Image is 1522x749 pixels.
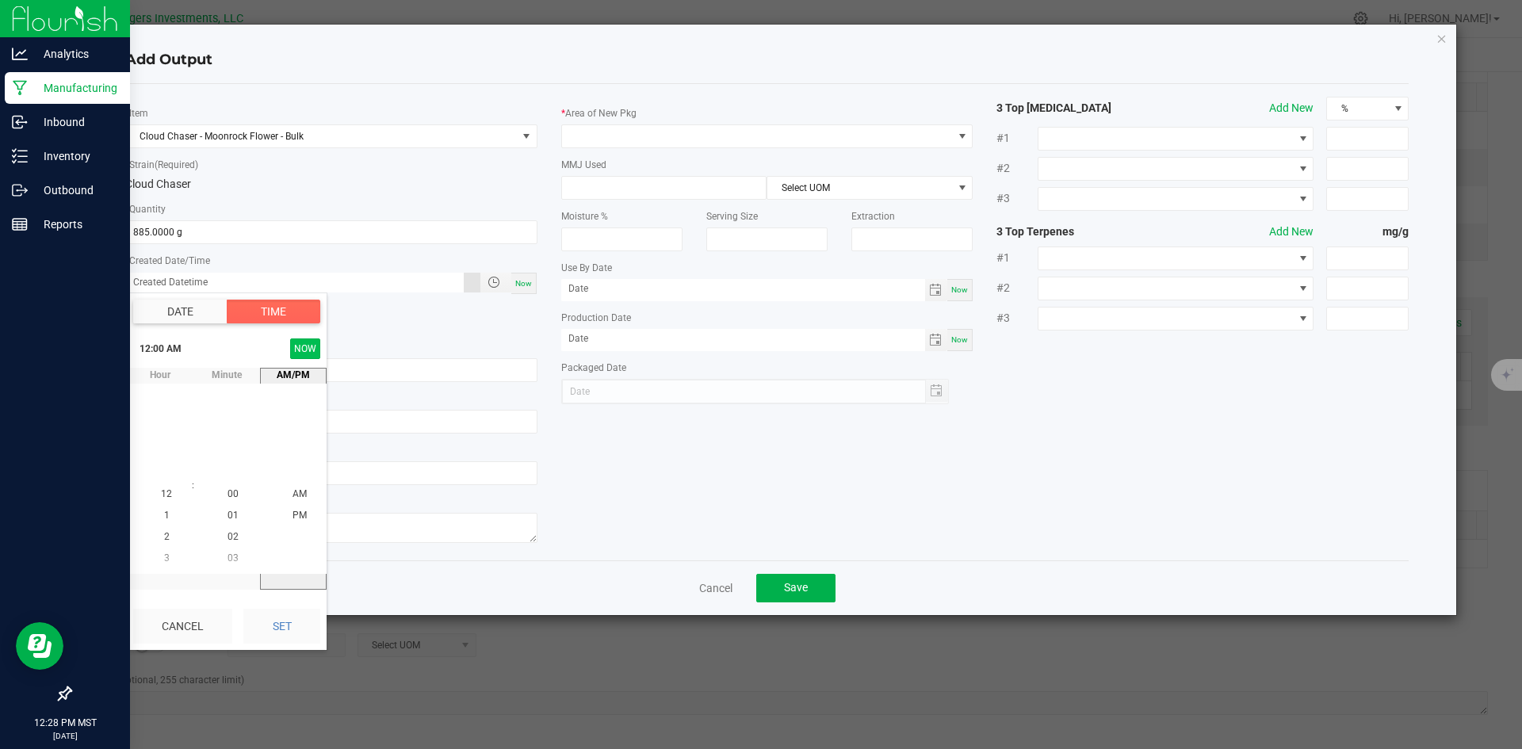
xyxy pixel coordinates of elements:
inline-svg: Outbound [12,182,28,198]
p: Manufacturing [28,78,123,97]
span: Cloud Chaser [125,178,191,190]
button: Add New [1269,224,1314,240]
inline-svg: Manufacturing [12,80,28,96]
span: NO DATA FOUND [1038,187,1314,211]
span: 12 [161,488,172,499]
span: #3 [996,190,1038,207]
label: Packaged Date [561,361,626,375]
label: Extraction [851,209,895,224]
button: Cancel [133,609,232,644]
button: Add New [1269,100,1314,117]
input: Date [561,279,925,299]
button: Select now [290,338,320,359]
span: minute [193,368,260,382]
input: Created Datetime [126,273,464,292]
span: NO DATA FOUND [1038,157,1314,181]
span: 00 [228,488,239,499]
span: % [1327,97,1388,120]
span: Select UOM [767,177,952,199]
p: Inbound [28,113,123,132]
label: Moisture % [561,209,608,224]
strong: 3 Top [MEDICAL_DATA] [996,100,1161,117]
span: NO DATA FOUND [1038,277,1314,300]
iframe: Resource center [16,622,63,670]
span: 03 [228,553,239,564]
input: Date [561,329,925,349]
span: #1 [996,250,1038,266]
span: #3 [996,310,1038,327]
span: (Required) [155,159,198,170]
inline-svg: Analytics [12,46,28,62]
p: [DATE] [7,730,123,742]
span: Now [951,335,968,344]
strong: mg/g [1326,224,1409,240]
label: Serving Size [706,209,758,224]
span: 01 [228,510,239,521]
a: Cancel [699,580,732,596]
p: 12:28 PM MST [7,716,123,730]
label: Strain [129,158,198,172]
label: Item [129,106,148,120]
label: Created Date/Time [129,254,210,268]
span: Cloud Chaser - Moonrock Flower - Bulk [126,125,517,147]
inline-svg: Inbound [12,114,28,130]
strong: 3 Top Terpenes [996,224,1161,240]
span: NO DATA FOUND [1038,127,1314,151]
span: Save [784,581,808,594]
button: Date tab [133,300,228,323]
span: #2 [996,160,1038,177]
label: Quantity [129,202,166,216]
h4: Add Output [125,50,1409,71]
span: Toggle calendar [925,329,948,351]
span: NO DATA FOUND [1038,307,1314,331]
span: #1 [996,130,1038,147]
span: 02 [228,532,239,543]
button: Time tab [227,300,320,323]
span: NO DATA FOUND [1038,246,1314,270]
span: 1 [164,510,170,521]
span: 2 [164,532,170,543]
span: Now [515,279,532,288]
p: Analytics [28,44,123,63]
span: 12:00 AM [133,336,188,361]
span: #2 [996,280,1038,296]
p: Reports [28,215,123,234]
inline-svg: Inventory [12,148,28,164]
p: Inventory [28,147,123,166]
span: AM [293,488,307,499]
p: Outbound [28,181,123,200]
label: MMJ Used [561,158,606,172]
span: AM/PM [260,368,327,382]
span: Toggle popup [480,273,511,292]
label: Use By Date [561,261,612,275]
span: 3 [164,553,170,564]
button: Set [243,609,320,644]
span: Toggle calendar [925,279,948,301]
span: PM [293,510,307,521]
span: Now [951,285,968,294]
inline-svg: Reports [12,216,28,232]
span: hour [127,368,193,382]
button: Save [756,574,836,602]
label: Production Date [561,311,631,325]
label: Area of New Pkg [565,106,637,120]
